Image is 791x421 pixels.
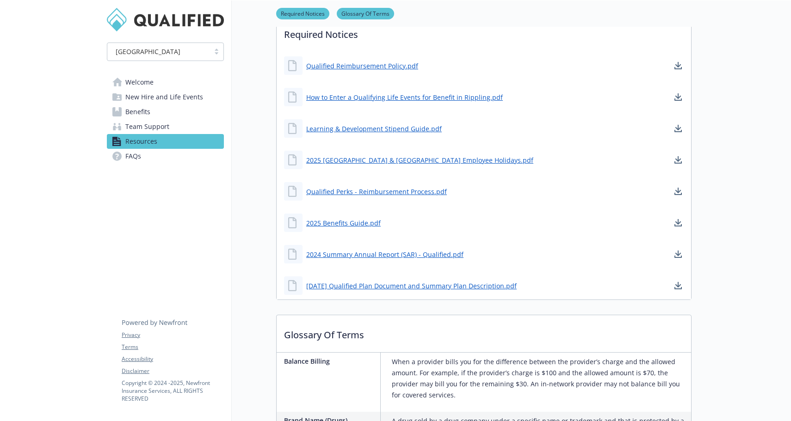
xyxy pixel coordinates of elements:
[122,367,223,375] a: Disclaimer
[122,379,223,403] p: Copyright © 2024 - 2025 , Newfront Insurance Services, ALL RIGHTS RESERVED
[122,355,223,363] a: Accessibility
[306,155,533,165] a: 2025 [GEOGRAPHIC_DATA] & [GEOGRAPHIC_DATA] Employee Holidays.pdf
[673,92,684,103] a: download document
[673,249,684,260] a: download document
[337,9,394,18] a: Glossary Of Terms
[125,75,154,90] span: Welcome
[276,9,329,18] a: Required Notices
[673,186,684,197] a: download document
[673,154,684,165] a: download document
[306,187,447,196] a: Qualified Perks - Reimbursement Process.pdf
[125,149,141,164] span: FAQs
[112,47,205,56] span: [GEOGRAPHIC_DATA]
[122,331,223,339] a: Privacy
[107,149,224,164] a: FAQs
[673,60,684,71] a: download document
[392,356,687,401] p: When a provider bills you for the difference between the provider’s charge and the allowed amount...
[306,124,442,134] a: Learning & Development Stipend Guide.pdf
[277,15,691,49] p: Required Notices
[306,281,517,291] a: [DATE] Qualified Plan Document and Summary Plan Description.pdf
[284,356,377,366] p: Balance Billing
[673,280,684,291] a: download document
[306,61,418,71] a: Qualified Reimbursement Policy.pdf
[107,104,224,119] a: Benefits
[306,218,381,228] a: 2025 Benefits Guide.pdf
[107,75,224,90] a: Welcome
[277,315,691,349] p: Glossary Of Terms
[122,343,223,351] a: Terms
[673,217,684,228] a: download document
[306,92,503,102] a: How to Enter a Qualifying Life Events for Benefit in Rippling.pdf
[306,250,463,259] a: 2024 Summary Annual Report (SAR) - Qualified.pdf
[107,90,224,104] a: New Hire and Life Events
[125,104,150,119] span: Benefits
[125,90,203,104] span: New Hire and Life Events
[125,119,169,134] span: Team Support
[673,123,684,134] a: download document
[125,134,157,149] span: Resources
[107,119,224,134] a: Team Support
[107,134,224,149] a: Resources
[116,47,180,56] span: [GEOGRAPHIC_DATA]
